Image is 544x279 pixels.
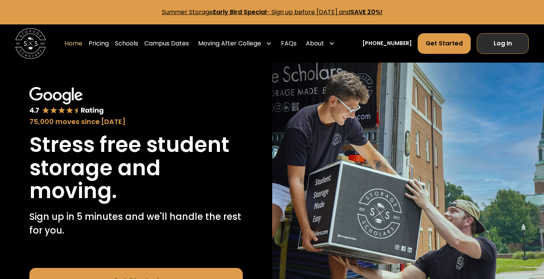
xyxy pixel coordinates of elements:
a: [PHONE_NUMBER] [362,39,412,47]
div: Moving After College [198,39,261,48]
a: Schools [115,33,138,54]
a: Log In [477,33,529,54]
img: Google 4.7 star rating [29,87,104,116]
p: Sign up in 5 minutes and we'll handle the rest for you. [29,210,243,237]
div: Moving After College [195,33,275,54]
div: About [306,39,324,48]
div: 75,000 moves since [DATE] [29,117,243,127]
a: FAQs [281,33,297,54]
a: Home [65,33,82,54]
a: Summer StorageEarly Bird Special- Sign up before [DATE] andSAVE 20%! [162,8,383,16]
strong: Early Bird Special [213,8,266,16]
a: home [15,28,46,59]
a: Get Started [418,33,471,54]
div: About [303,33,338,54]
a: Campus Dates [144,33,189,54]
img: Storage Scholars main logo [15,28,46,59]
h1: Stress free student storage and moving. [29,133,243,202]
a: Pricing [89,33,109,54]
strong: SAVE 20%! [350,8,383,16]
